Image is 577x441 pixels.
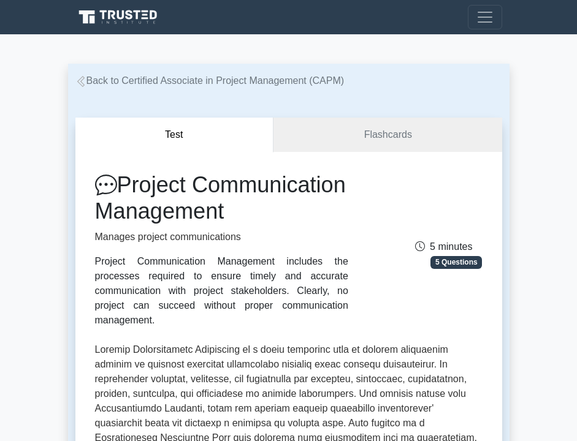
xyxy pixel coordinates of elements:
[75,75,345,86] a: Back to Certified Associate in Project Management (CAPM)
[95,230,348,244] p: Manages project communications
[95,254,348,328] div: Project Communication Management includes the processes required to ensure timely and accurate co...
[95,171,348,225] h1: Project Communication Management
[430,256,482,268] span: 5 Questions
[273,118,502,153] a: Flashcards
[75,118,274,153] button: Test
[415,241,472,252] span: 5 minutes
[468,5,502,29] button: Toggle navigation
